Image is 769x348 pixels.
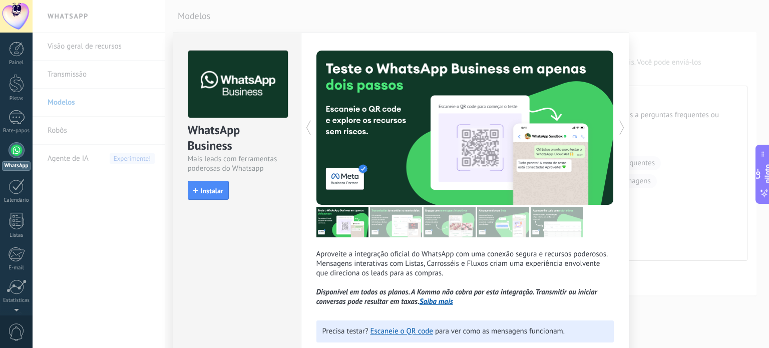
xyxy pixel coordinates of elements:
[10,95,24,102] font: Pistas
[370,326,433,336] font: Escaneie o QR code
[9,264,24,271] font: E-mail
[188,122,286,154] div: WhatsApp Business
[188,51,288,118] img: logo_main.png
[316,287,597,306] font: Disponível em todos os planos. A Kommo não cobra por esta integração. Transmitir ou iniciar conve...
[188,122,243,153] font: WhatsApp Business
[4,197,29,204] font: Calendário
[188,181,229,200] button: Instalar
[9,59,24,66] font: Painel
[201,186,223,195] font: Instalar
[420,297,453,306] a: Saiba mais
[188,154,277,173] font: Mais leads com ferramentas poderosas do Whatsapp
[316,249,608,278] font: Aproveite a integração oficial do WhatsApp com uma conexão segura e recursos poderosos. Mensagens...
[424,207,476,237] img: tour_image_87c31d5c6b42496d4b4f28fbf9d49d2b.png
[435,326,565,336] font: para ver como as mensagens funcionam.
[322,326,368,336] font: Precisa testar?
[10,232,23,239] font: Listas
[316,207,368,237] img: tour_image_af96a8ccf0f3a66e7f08a429c7d28073.png
[370,207,422,237] img: tour_image_6cf6297515b104f916d063e49aae351c.png
[477,207,529,237] img: tour_image_58a1c38c4dee0ce492f4b60cdcddf18a.png
[3,127,30,134] font: Bate-papos
[531,207,583,237] img: tour_image_46dcd16e2670e67c1b8e928eefbdcce9.png
[5,162,29,169] font: WhatsApp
